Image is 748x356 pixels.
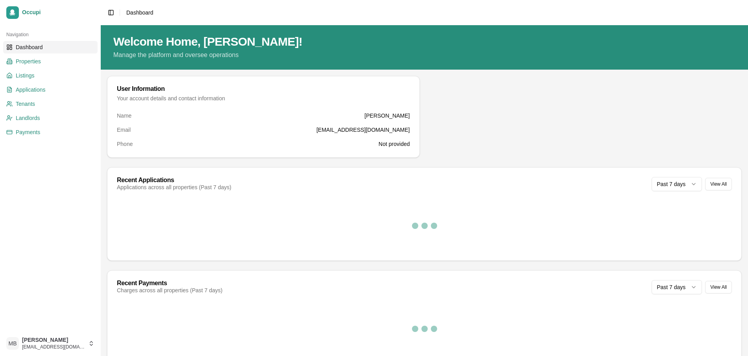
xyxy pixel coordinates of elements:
[16,100,35,108] span: Tenants
[3,83,98,96] a: Applications
[117,286,222,294] div: Charges across all properties (Past 7 days)
[16,57,41,65] span: Properties
[3,41,98,53] a: Dashboard
[3,69,98,82] a: Listings
[3,126,98,138] a: Payments
[117,140,133,148] dt: Phone
[16,86,46,94] span: Applications
[3,98,98,110] a: Tenants
[364,112,410,120] dd: [PERSON_NAME]
[126,9,153,16] span: Dashboard
[3,112,98,124] a: Landlords
[117,94,410,102] div: Your account details and contact information
[3,55,98,68] a: Properties
[316,126,410,134] dd: [EMAIL_ADDRESS][DOMAIN_NAME]
[6,337,19,350] span: MB
[113,50,735,60] p: Manage the platform and oversee operations
[379,140,410,148] dd: Not provided
[117,86,410,92] div: User Information
[117,177,231,183] div: Recent Applications
[16,43,43,51] span: Dashboard
[16,114,40,122] span: Landlords
[117,126,131,134] dt: Email
[705,281,732,293] button: View All
[3,28,98,41] div: Navigation
[3,3,98,22] a: Occupi
[113,35,735,49] h1: Welcome Home, [PERSON_NAME]!
[22,344,85,350] span: [EMAIL_ADDRESS][DOMAIN_NAME]
[126,9,153,17] nav: breadcrumb
[22,337,85,344] span: [PERSON_NAME]
[16,128,40,136] span: Payments
[117,112,131,120] dt: Name
[3,334,98,353] button: MB[PERSON_NAME][EMAIL_ADDRESS][DOMAIN_NAME]
[705,178,732,190] button: View All
[22,9,94,16] span: Occupi
[16,72,34,79] span: Listings
[117,183,231,191] div: Applications across all properties (Past 7 days)
[117,280,222,286] div: Recent Payments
